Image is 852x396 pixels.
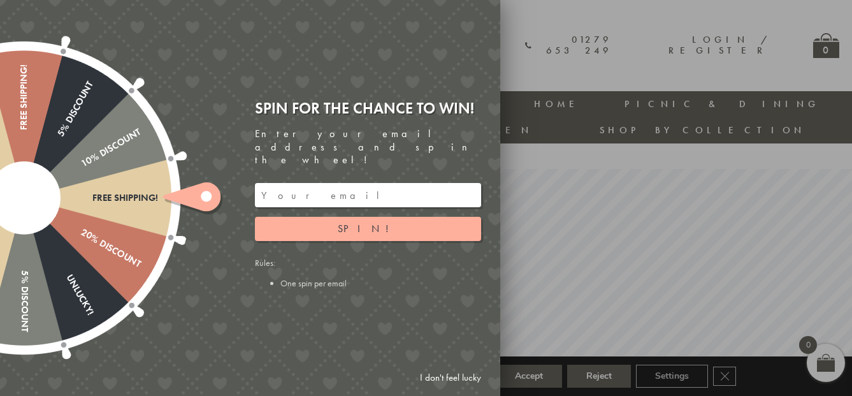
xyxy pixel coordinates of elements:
button: Spin! [255,217,481,241]
div: Spin for the chance to win! [255,98,481,118]
div: 20% Discount [21,193,142,270]
li: One spin per email [280,277,481,289]
div: Free shipping! [24,193,158,203]
div: 10% Discount [21,126,142,203]
div: Unlucky! [19,195,96,316]
div: 5% Discount [19,79,96,200]
div: Rules: [255,257,481,289]
div: Enter your email address and spin the wheel! [255,128,481,167]
input: Your email [255,183,481,207]
div: 5% Discount [18,198,29,332]
a: I don't feel lucky [414,366,487,390]
span: Spin! [338,222,398,235]
div: Free shipping! [18,64,29,198]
